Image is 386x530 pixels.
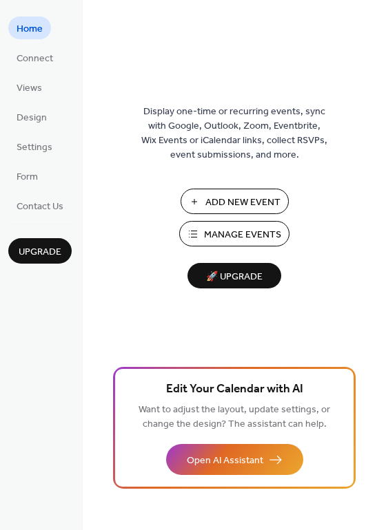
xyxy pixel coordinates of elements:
[17,170,38,184] span: Form
[141,105,327,162] span: Display one-time or recurring events, sync with Google, Outlook, Zoom, Eventbrite, Wix Events or ...
[8,46,61,69] a: Connect
[205,195,281,210] span: Add New Event
[187,454,263,468] span: Open AI Assistant
[17,22,43,36] span: Home
[17,200,63,214] span: Contact Us
[187,263,281,288] button: 🚀 Upgrade
[196,268,273,286] span: 🚀 Upgrade
[166,444,303,475] button: Open AI Assistant
[8,105,55,128] a: Design
[17,140,52,155] span: Settings
[19,245,61,259] span: Upgrade
[17,52,53,66] span: Connect
[181,189,289,214] button: Add New Event
[8,238,72,264] button: Upgrade
[179,221,289,246] button: Manage Events
[17,111,47,125] span: Design
[17,81,42,96] span: Views
[139,401,330,434] span: Want to adjust the layout, update settings, or change the design? The assistant can help.
[8,135,61,158] a: Settings
[204,228,281,242] span: Manage Events
[8,76,50,98] a: Views
[8,194,72,217] a: Contact Us
[8,17,51,39] a: Home
[8,165,46,187] a: Form
[166,380,303,399] span: Edit Your Calendar with AI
